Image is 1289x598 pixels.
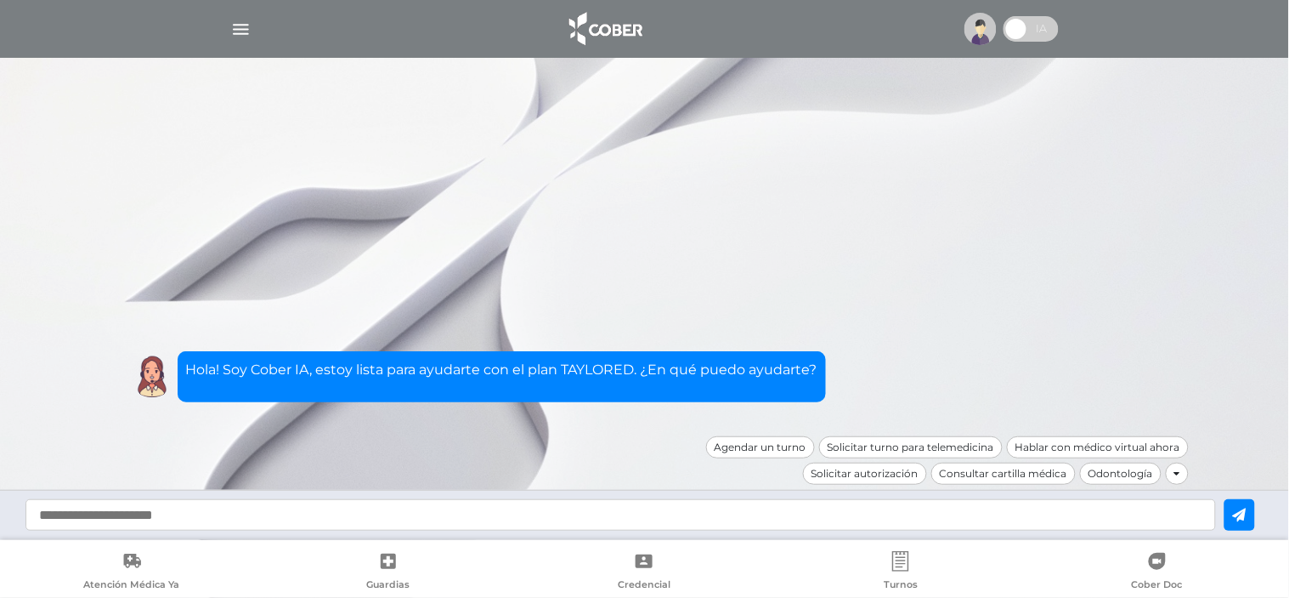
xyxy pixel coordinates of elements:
span: Turnos [884,578,918,594]
a: Guardias [260,551,517,595]
span: Cober Doc [1132,578,1183,594]
div: Consultar cartilla médica [931,463,1076,485]
div: Odontología [1080,463,1162,485]
a: Turnos [772,551,1029,595]
img: profile-placeholder.svg [964,13,997,45]
div: Solicitar autorización [803,463,927,485]
div: Agendar un turno [706,436,815,458]
span: Credencial [618,578,670,594]
div: Solicitar turno para telemedicina [819,436,1003,458]
a: Atención Médica Ya [3,551,260,595]
a: Cober Doc [1029,551,1286,595]
img: logo_cober_home-white.png [560,9,649,49]
span: Atención Médica Ya [83,578,179,594]
img: Cober_menu-lines-white.svg [230,19,252,40]
div: Hablar con médico virtual ahora [1007,436,1189,458]
span: Guardias [366,578,410,594]
a: Credencial [517,551,773,595]
img: Cober IA [131,356,173,398]
p: Hola! Soy Cober IA, estoy lista para ayudarte con el plan TAYLORED. ¿En qué puedo ayudarte? [186,360,817,380]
